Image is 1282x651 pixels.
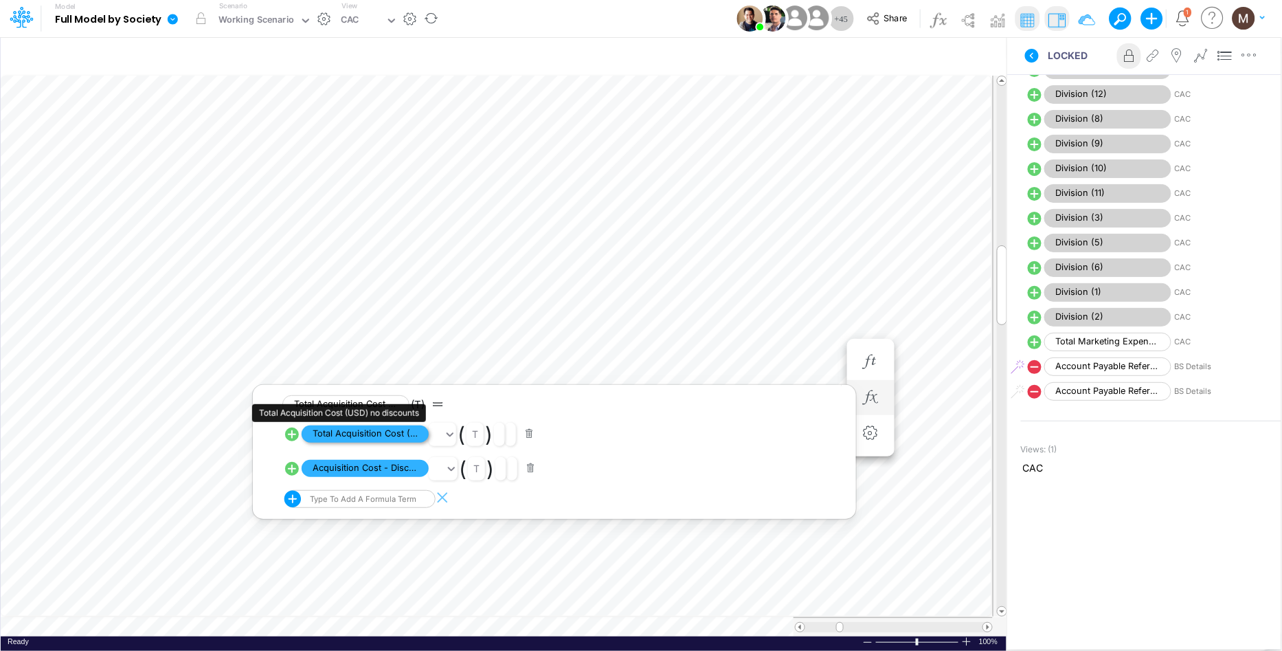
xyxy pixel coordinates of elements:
div: 1 unread items [1187,9,1189,15]
span: Division (2) [1044,308,1171,327]
span: Division (12) [1044,85,1171,104]
svg: circle with outer border [1025,209,1044,228]
div: Type to add a formula term [307,494,416,504]
span: ) [486,456,494,481]
span: Total Acquisition Cost (USD) no discounts [302,426,429,443]
span: Total Acquisition Cost (USD) [282,395,409,414]
svg: circle with outer border [282,459,302,478]
span: Division (5) [1044,234,1171,252]
div: CAC [341,13,359,29]
div: Working Scenario [218,13,295,29]
img: User Image Icon [801,3,832,34]
svg: circle with outer border [1025,333,1044,352]
label: Model [55,3,76,11]
a: Notifications [1175,10,1191,26]
label: Scenario [219,1,247,11]
span: Views: ( 1 ) [1021,443,1057,456]
span: Division (1) [1044,283,1171,302]
svg: circle with outer border [1025,234,1044,253]
div: Zoom In [961,637,972,647]
span: ( [459,456,466,481]
svg: circle with outer border [1025,159,1044,179]
svg: circle with outer border [1025,135,1044,154]
span: ( [458,422,465,447]
svg: circle with outer border [1025,308,1044,327]
span: Division (6) [1044,258,1171,277]
span: Division (3) [1044,209,1171,228]
svg: circle with outer border [282,425,302,444]
span: Total Marketing Expenses [1044,333,1171,351]
img: User Image Icon [736,5,763,32]
svg: circle with outer border [1025,85,1044,104]
svg: circle with outer border [1025,382,1044,401]
svg: circle with outer border [1025,110,1044,129]
span: Division (9) [1044,135,1171,153]
span: Ready [8,637,29,646]
div: t [473,463,480,474]
span: ) [485,422,493,447]
svg: circle with outer border [1025,357,1044,377]
span: + 45 [835,14,848,23]
div: In Ready mode [8,637,29,647]
span: (T) [411,398,425,411]
svg: circle with outer border [1025,258,1044,278]
span: CAC [1023,461,1279,475]
div: Zoom level [979,637,1000,647]
span: 100% [979,637,1000,647]
div: Zoom [916,639,919,646]
svg: circle with outer border [1025,184,1044,203]
span: Division (10) [1044,159,1171,178]
button: Share [859,8,916,30]
img: User Image Icon [760,5,786,32]
img: User Image Icon [779,3,810,34]
div: t [472,428,478,440]
span: Division (8) [1044,110,1171,129]
label: View [341,1,357,11]
input: Type a title here [12,43,708,71]
span: Account Payable Reference Amount [1044,357,1171,376]
span: Share [884,12,908,23]
span: Acquisition Cost - Discounts [302,460,429,477]
div: Total Acquisition Cost (USD) no discounts [252,404,426,422]
span: Division (11) [1044,184,1171,203]
span: LOCKED [1048,48,1088,63]
svg: circle with outer border [1025,283,1044,302]
div: Zoom [875,637,961,647]
b: Full Model by Society [55,14,161,26]
span: Account Payable Reference Amount [1044,382,1171,401]
div: Zoom Out [862,637,873,648]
